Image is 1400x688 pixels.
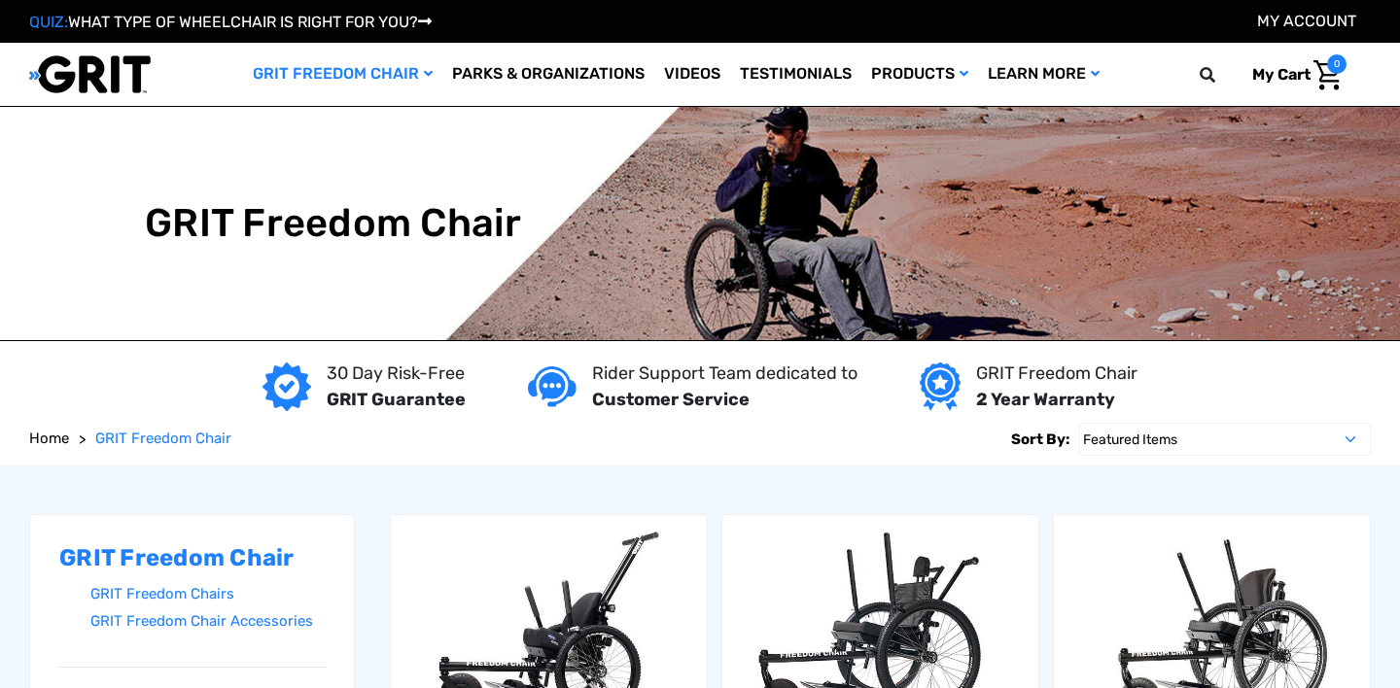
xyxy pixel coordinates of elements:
[861,43,978,106] a: Products
[1011,423,1069,456] label: Sort By:
[95,428,231,450] a: GRIT Freedom Chair
[442,43,654,106] a: Parks & Organizations
[592,389,750,410] strong: Customer Service
[976,389,1115,410] strong: 2 Year Warranty
[90,580,325,608] a: GRIT Freedom Chairs
[95,430,231,447] span: GRIT Freedom Chair
[1208,54,1238,95] input: Search
[1313,60,1342,90] img: Cart
[29,13,432,31] a: QUIZ:WHAT TYPE OF WHEELCHAIR IS RIGHT FOR YOU?
[654,43,730,106] a: Videos
[243,43,442,106] a: GRIT Freedom Chair
[976,361,1137,387] p: GRIT Freedom Chair
[1327,54,1347,74] span: 0
[528,366,577,406] img: Customer service
[920,362,960,411] img: Year warranty
[327,361,466,387] p: 30 Day Risk-Free
[59,544,325,572] h2: GRIT Freedom Chair
[29,54,151,94] img: GRIT All-Terrain Wheelchair and Mobility Equipment
[145,200,522,247] h1: GRIT Freedom Chair
[327,389,466,410] strong: GRIT Guarantee
[1252,65,1311,84] span: My Cart
[592,361,857,387] p: Rider Support Team dedicated to
[978,43,1109,106] a: Learn More
[29,430,69,447] span: Home
[262,362,311,411] img: GRIT Guarantee
[1238,54,1347,95] a: Cart with 0 items
[29,428,69,450] a: Home
[1257,12,1356,30] a: Account
[90,607,325,636] a: GRIT Freedom Chair Accessories
[730,43,861,106] a: Testimonials
[29,13,68,31] span: QUIZ:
